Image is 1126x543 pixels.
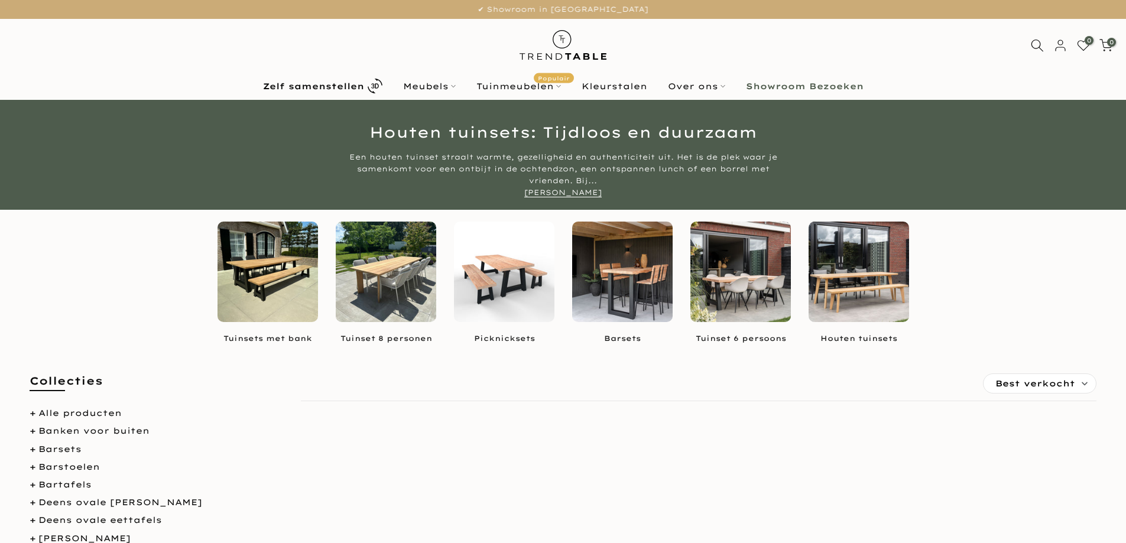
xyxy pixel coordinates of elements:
[466,79,571,93] a: TuinmeubelenPopulair
[38,515,162,525] a: Deens ovale eettafels
[15,3,1111,16] p: ✔ Showroom in [GEOGRAPHIC_DATA]
[572,334,673,344] a: Barsets
[571,79,657,93] a: Kleurstalen
[534,73,574,83] span: Populair
[1107,38,1116,47] span: 0
[38,425,150,436] a: Banken voor buiten
[392,79,466,93] a: Meubels
[38,479,92,490] a: Bartafels
[690,334,791,344] a: Tuinset 6 persoons
[38,408,122,418] a: Alle producten
[263,82,364,90] b: Zelf samenstellen
[524,188,602,197] a: [PERSON_NAME]
[218,334,318,344] a: Tuinsets met bank
[1085,36,1093,45] span: 0
[252,76,392,96] a: Zelf samenstellen
[1077,39,1090,52] a: 0
[995,374,1075,393] span: Best verkocht
[30,373,283,400] h5: Collecties
[38,497,202,508] a: Deens ovale [PERSON_NAME]
[38,444,82,454] a: Barsets
[342,151,785,199] div: Een houten tuinset straalt warmte, gezelligheid en authenticiteit uit. Het is de plek waar je sam...
[735,79,874,93] a: Showroom Bezoeken
[809,334,909,344] a: Houten tuinsets
[1099,39,1112,52] a: 0
[336,334,436,344] a: Tuinset 8 personen
[38,461,100,472] a: Barstoelen
[746,82,864,90] b: Showroom Bezoeken
[657,79,735,93] a: Over ons
[511,19,615,71] img: trend-table
[218,125,909,139] h1: Houten tuinsets: Tijdloos en duurzaam
[984,374,1096,393] label: Best verkocht
[454,334,554,344] a: Picknicksets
